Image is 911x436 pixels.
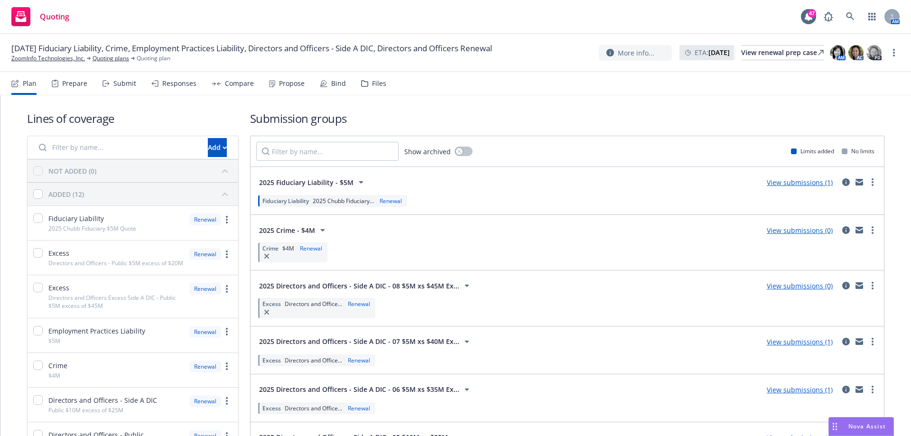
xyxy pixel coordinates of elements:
[867,384,878,395] a: more
[599,45,672,61] button: More info...
[767,385,833,394] a: View submissions (1)
[262,404,281,412] span: Excess
[331,80,346,87] div: Bind
[256,332,475,351] button: 2025 Directors and Officers - Side A DIC - 07 $5M xs $40M Ex...
[829,417,841,436] div: Drag to move
[189,395,221,407] div: Renewal
[791,147,834,155] div: Limits added
[854,336,865,347] a: mail
[828,417,894,436] button: Nova Assist
[854,224,865,236] a: mail
[867,176,878,188] a: more
[888,47,900,58] a: more
[404,147,451,157] span: Show archived
[848,45,864,60] img: photo
[259,336,459,346] span: 2025 Directors and Officers - Side A DIC - 07 $5M xs $40M Ex...
[221,395,232,407] a: more
[48,213,104,223] span: Fiduciary Liability
[48,361,67,371] span: Crime
[256,221,331,240] button: 2025 Crime - $4M
[208,139,227,157] div: Add
[298,244,324,252] div: Renewal
[27,111,239,126] h1: Lines of coverage
[48,248,69,258] span: Excess
[113,80,136,87] div: Submit
[840,224,852,236] a: circleInformation
[48,283,69,293] span: Excess
[819,7,838,26] a: Report a Bug
[189,326,221,338] div: Renewal
[285,356,342,364] span: Directors and Office...
[618,48,654,58] span: More info...
[137,54,170,63] span: Quoting plan
[259,225,315,235] span: 2025 Crime - $4M
[208,138,227,157] button: Add
[48,163,232,178] button: NOT ADDED (0)
[840,176,852,188] a: circleInformation
[285,404,342,412] span: Directors and Office...
[767,178,833,187] a: View submissions (1)
[93,54,129,63] a: Quoting plans
[867,336,878,347] a: more
[840,280,852,291] a: circleInformation
[346,404,372,412] div: Renewal
[48,371,60,380] span: $4M
[841,7,860,26] a: Search
[256,173,370,192] button: 2025 Fiduciary Liability - $5M
[262,197,309,205] span: Fiduciary Liability
[62,80,87,87] div: Prepare
[259,384,459,394] span: 2025 Directors and Officers - Side A DIC - 06 $5M xs $35M Ex...
[866,45,882,60] img: photo
[279,80,305,87] div: Propose
[250,111,884,126] h1: Submission groups
[830,45,846,60] img: photo
[189,248,221,260] div: Renewal
[256,142,399,161] input: Filter by name...
[863,7,882,26] a: Switch app
[372,80,386,87] div: Files
[285,300,342,308] span: Directors and Office...
[259,281,459,291] span: 2025 Directors and Officers - Side A DIC - 08 $5M xs $45M Ex...
[854,176,865,188] a: mail
[48,259,183,267] span: Directors and Officers - Public $5M excess of $20M
[854,384,865,395] a: mail
[741,45,824,60] a: View renewal prep case
[256,276,475,295] button: 2025 Directors and Officers - Side A DIC - 08 $5M xs $45M Ex...
[48,406,123,414] span: Public $10M excess of $25M
[282,244,294,252] span: $4M
[221,326,232,337] a: more
[854,280,865,291] a: mail
[346,356,372,364] div: Renewal
[808,9,816,18] div: 47
[259,177,353,187] span: 2025 Fiduciary Liability - $5M
[346,300,372,308] div: Renewal
[11,54,85,63] a: ZoomInfo Technologies, Inc.
[313,197,374,205] span: 2025 Chubb Fiduciary...
[767,337,833,346] a: View submissions (1)
[8,3,73,30] a: Quoting
[221,283,232,295] a: more
[842,147,874,155] div: No limits
[48,224,136,232] span: 2025 Chubb Fiduciary $5M Quote
[867,280,878,291] a: more
[256,380,475,399] button: 2025 Directors and Officers - Side A DIC - 06 $5M xs $35M Ex...
[48,337,60,345] span: $5M
[221,214,232,225] a: more
[262,244,279,252] span: Crime
[840,336,852,347] a: circleInformation
[840,384,852,395] a: circleInformation
[189,213,221,225] div: Renewal
[48,189,84,199] div: ADDED (12)
[848,422,886,430] span: Nova Assist
[189,283,221,295] div: Renewal
[262,300,281,308] span: Excess
[695,47,730,57] span: ETA :
[741,46,824,60] div: View renewal prep case
[33,138,202,157] input: Filter by name...
[221,249,232,260] a: more
[767,226,833,235] a: View submissions (0)
[11,43,492,54] span: [DATE] Fiduciary Liability, Crime, Employment Practices Liability, Directors and Officers - Side ...
[767,281,833,290] a: View submissions (0)
[708,48,730,57] strong: [DATE]
[48,166,96,176] div: NOT ADDED (0)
